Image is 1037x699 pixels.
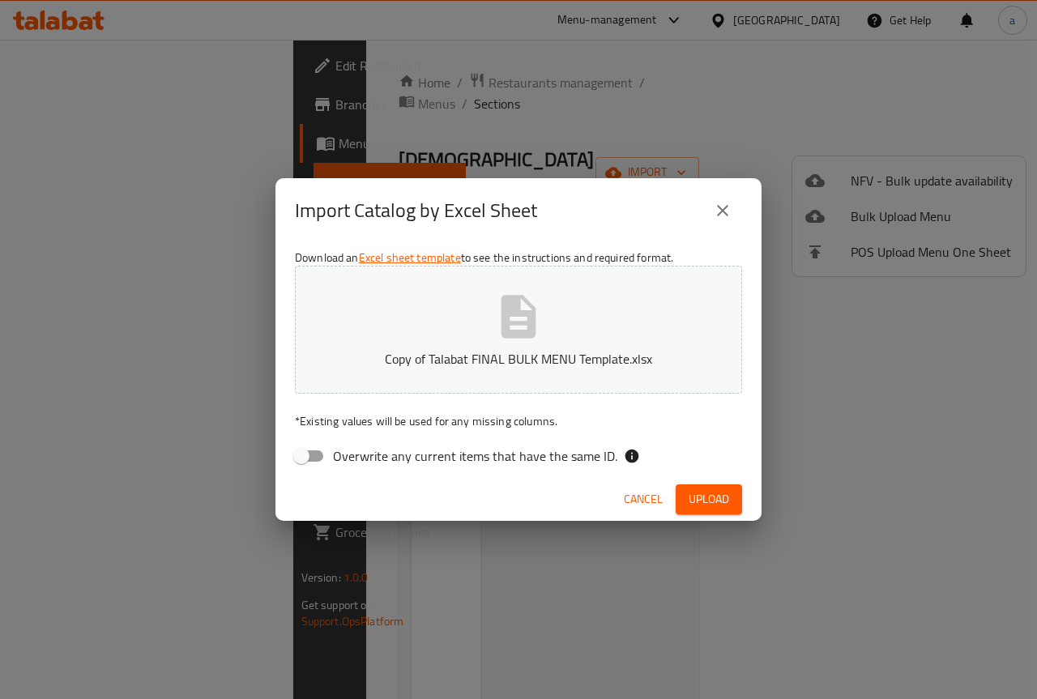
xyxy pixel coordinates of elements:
button: Cancel [617,484,669,514]
span: Cancel [624,489,663,509]
h2: Import Catalog by Excel Sheet [295,198,537,224]
span: Overwrite any current items that have the same ID. [333,446,617,466]
button: Copy of Talabat FINAL BULK MENU Template.xlsx [295,266,742,394]
p: Copy of Talabat FINAL BULK MENU Template.xlsx [320,349,717,369]
button: Upload [676,484,742,514]
span: Upload [689,489,729,509]
button: close [703,191,742,230]
a: Excel sheet template [359,247,461,268]
div: Download an to see the instructions and required format. [275,243,762,478]
p: Existing values will be used for any missing columns. [295,413,742,429]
